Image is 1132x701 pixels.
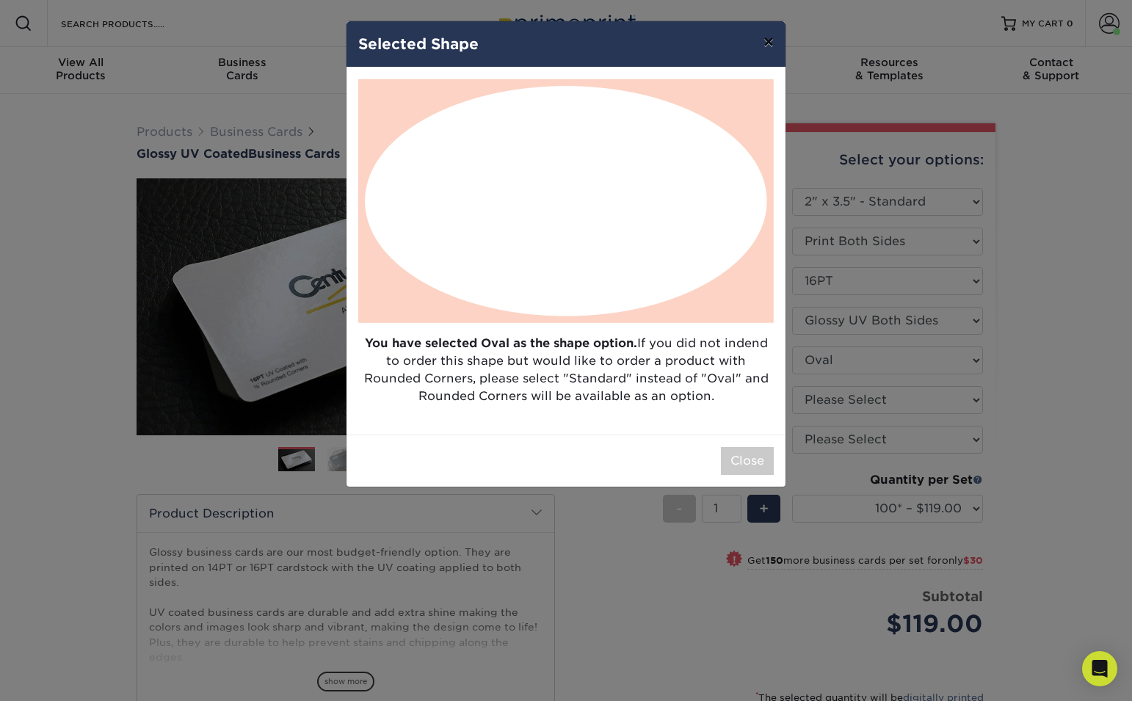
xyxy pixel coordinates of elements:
h4: Selected Shape [358,33,774,55]
div: Open Intercom Messenger [1082,651,1117,686]
button: Close [721,447,774,475]
img: Oval Shape [358,79,774,323]
button: × [752,21,785,62]
p: If you did not indend to order this shape but would like to order a product with Rounded Corners,... [347,335,785,423]
strong: You have selected Oval as the shape option. [365,336,637,350]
